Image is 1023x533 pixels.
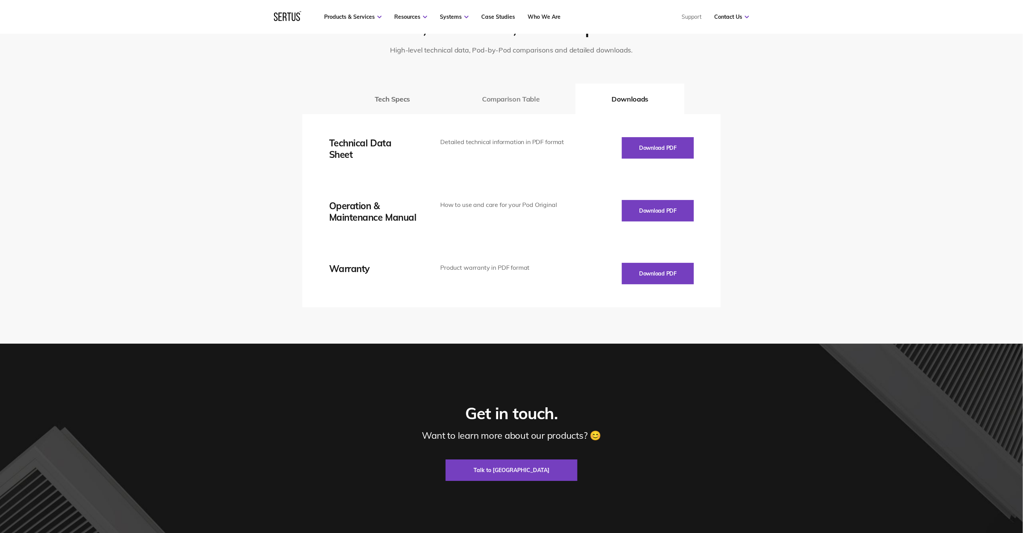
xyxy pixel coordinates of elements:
[446,84,575,114] button: Comparison Table
[440,137,567,147] div: Detailed technical information in PDF format
[440,200,567,210] div: How to use and care for your Pod Original
[339,84,446,114] button: Tech Specs
[329,263,417,274] div: Warranty
[622,200,694,221] button: Download PDF
[329,137,417,160] div: Technical Data Sheet
[394,13,427,20] a: Resources
[324,13,382,20] a: Products & Services
[440,13,469,20] a: Systems
[446,459,577,481] a: Talk to [GEOGRAPHIC_DATA]
[528,13,561,20] a: Who We Are
[622,137,694,159] button: Download PDF
[465,403,558,424] div: Get in touch.
[682,13,702,20] a: Support
[329,200,417,223] div: Operation & Maintenance Manual
[886,445,1023,533] iframe: Chat Widget
[622,263,694,284] button: Download PDF
[481,13,515,20] a: Case Studies
[256,46,767,54] p: High-level technical data, Pod-by-Pod comparisons and detailed downloads.
[714,13,749,20] a: Contact Us
[440,263,567,273] div: Product warranty in PDF format
[422,430,601,441] div: Want to learn more about our products? 😊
